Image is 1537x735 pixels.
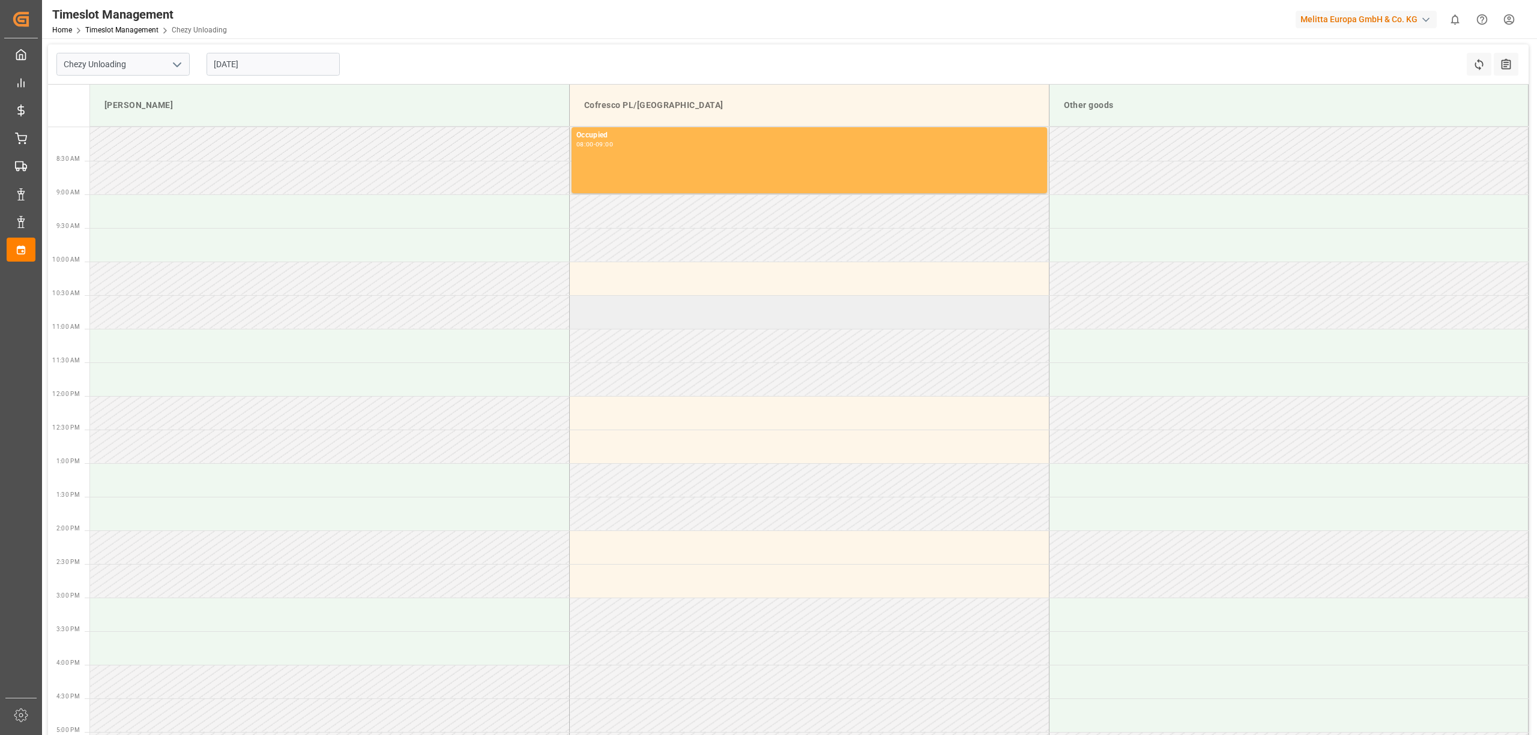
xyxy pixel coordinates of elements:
span: 4:30 PM [56,693,80,700]
span: 12:30 PM [52,424,80,431]
span: 3:00 PM [56,592,80,599]
span: 4:00 PM [56,659,80,666]
span: 2:00 PM [56,525,80,532]
input: DD-MM-YYYY [207,53,340,76]
span: 10:30 AM [52,290,80,296]
div: Occupied [576,130,1042,142]
input: Type to search/select [56,53,190,76]
div: 08:00 [576,142,594,147]
span: 10:00 AM [52,256,80,263]
span: 9:00 AM [56,189,80,196]
div: Melitta Europa GmbH & Co. KG [1296,11,1437,28]
span: 3:30 PM [56,626,80,632]
span: 8:30 AM [56,155,80,162]
a: Timeslot Management [85,26,159,34]
span: 1:30 PM [56,491,80,498]
div: [PERSON_NAME] [100,94,560,116]
button: show 0 new notifications [1442,6,1469,33]
a: Home [52,26,72,34]
span: 1:00 PM [56,458,80,464]
span: 11:00 AM [52,323,80,330]
span: 5:00 PM [56,727,80,733]
button: open menu [168,55,186,74]
span: 9:30 AM [56,223,80,229]
div: Other goods [1059,94,1519,116]
div: Cofresco PL/[GEOGRAPHIC_DATA] [579,94,1039,116]
span: 11:30 AM [52,357,80,364]
button: Help Center [1469,6,1496,33]
span: 2:30 PM [56,559,80,565]
span: 12:00 PM [52,391,80,397]
button: Melitta Europa GmbH & Co. KG [1296,8,1442,31]
div: - [594,142,596,147]
div: 09:00 [596,142,613,147]
div: Timeslot Management [52,5,227,23]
